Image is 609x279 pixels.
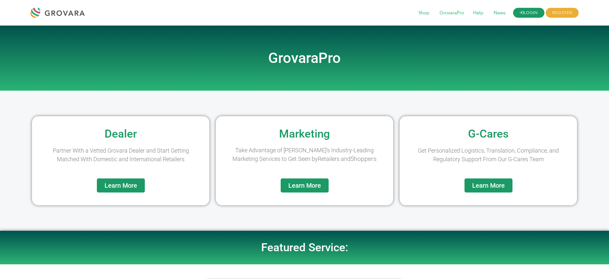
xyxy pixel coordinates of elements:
[435,7,469,19] span: GrovaraPro
[469,7,488,19] span: Help
[435,10,469,17] a: GrovaraPro
[546,8,579,18] span: REGISTER
[465,178,512,192] a: Learn More
[489,7,510,19] span: News
[219,128,390,139] h2: Marketing
[414,7,434,19] span: Shop
[350,155,377,162] span: Shoppers
[122,242,487,253] h2: Featured Service:
[414,10,434,17] a: Shop
[122,51,487,65] h2: GrovaraPro
[469,10,488,17] a: Help
[513,8,544,18] a: LOGIN
[412,146,564,163] p: Get Personalized Logistics, Translation, Compliance, and Regulatory Support From Our G-Cares Team
[229,146,380,164] p: Take Advantage of [PERSON_NAME]’s Industry-Leading Marketing Services to Get Seen by
[45,146,197,163] p: Partner With a Vetted Grovara Dealer and Start Getting Matched With Domestic and International Re...
[281,178,329,192] a: Learn More
[318,155,350,162] span: Retailers and
[35,128,206,139] h2: Dealer
[472,182,505,189] span: Learn More
[97,178,145,192] a: Learn More
[288,182,321,189] span: Learn More
[403,128,574,139] h2: G-Cares
[105,182,137,189] span: Learn More
[489,10,510,17] a: News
